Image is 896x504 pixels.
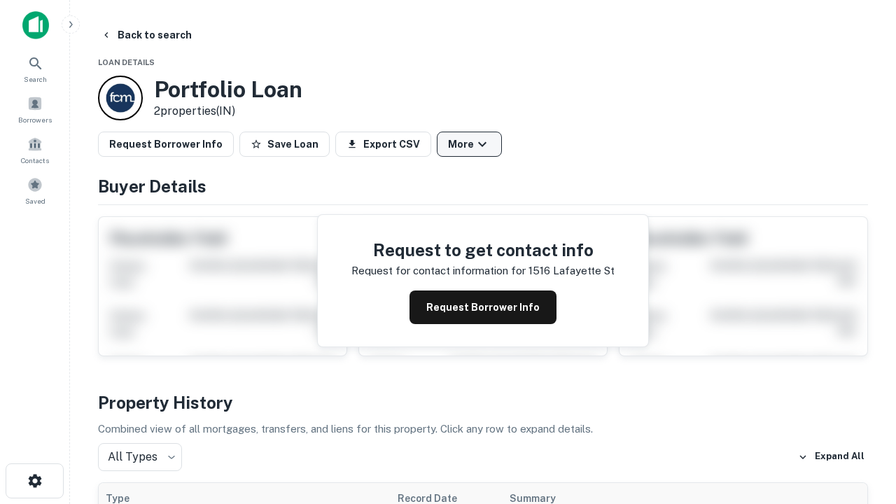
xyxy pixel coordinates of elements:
button: Request Borrower Info [409,290,556,324]
button: More [437,132,502,157]
span: Search [24,73,47,85]
p: Request for contact information for [351,262,526,279]
iframe: Chat Widget [826,347,896,414]
h4: Property History [98,390,868,415]
span: Saved [25,195,45,206]
a: Saved [4,171,66,209]
a: Search [4,50,66,87]
a: Contacts [4,131,66,169]
p: Combined view of all mortgages, transfers, and liens for this property. Click any row to expand d... [98,421,868,437]
a: Borrowers [4,90,66,128]
button: Expand All [794,447,868,468]
span: Borrowers [18,114,52,125]
span: Contacts [21,155,49,166]
button: Request Borrower Info [98,132,234,157]
h4: Request to get contact info [351,237,615,262]
button: Export CSV [335,132,431,157]
button: Save Loan [239,132,330,157]
p: 2 properties (IN) [154,103,302,120]
button: Back to search [95,22,197,48]
h3: Portfolio Loan [154,76,302,103]
h4: Buyer Details [98,174,868,199]
img: capitalize-icon.png [22,11,49,39]
p: 1516 lafayette st [528,262,615,279]
div: All Types [98,443,182,471]
span: Loan Details [98,58,155,66]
